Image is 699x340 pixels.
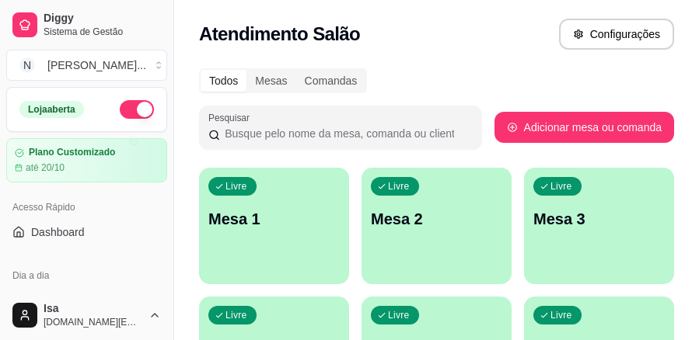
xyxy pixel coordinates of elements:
article: até 20/10 [26,161,65,174]
p: Mesa 1 [208,208,340,230]
p: Mesa 3 [533,208,665,230]
div: Acesso Rápido [6,195,167,220]
button: Select a team [6,50,167,81]
p: Livre [550,309,572,321]
button: Configurações [559,19,674,50]
span: [DOMAIN_NAME][EMAIL_ADDRESS][DOMAIN_NAME] [44,316,142,328]
input: Pesquisar [220,126,472,141]
button: LivreMesa 1 [199,168,349,284]
div: Comandas [296,70,366,92]
button: LivreMesa 3 [524,168,674,284]
div: Mesas [246,70,295,92]
p: Livre [388,309,410,321]
button: Isa[DOMAIN_NAME][EMAIL_ADDRESS][DOMAIN_NAME] [6,297,167,334]
button: Alterar Status [120,100,154,119]
a: Dashboard [6,220,167,245]
label: Pesquisar [208,111,255,124]
p: Livre [550,180,572,193]
span: Isa [44,302,142,316]
span: Diggy [44,12,161,26]
button: Pedidos balcão (PDV) [6,288,167,313]
div: [PERSON_NAME] ... [47,57,146,73]
button: Adicionar mesa ou comanda [495,112,674,143]
p: Mesa 2 [371,208,502,230]
h2: Atendimento Salão [199,22,360,47]
span: Sistema de Gestão [44,26,161,38]
button: LivreMesa 2 [362,168,512,284]
span: Dashboard [31,224,85,240]
div: Dia a dia [6,263,167,288]
p: Livre [388,180,410,193]
p: Livre [225,309,247,321]
article: Plano Customizado [29,147,115,158]
a: DiggySistema de Gestão [6,6,167,43]
div: Todos [201,70,246,92]
span: N [19,57,35,73]
div: Loja aberta [19,101,84,118]
p: Livre [225,180,247,193]
a: Plano Customizadoaté 20/10 [6,138,167,182]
